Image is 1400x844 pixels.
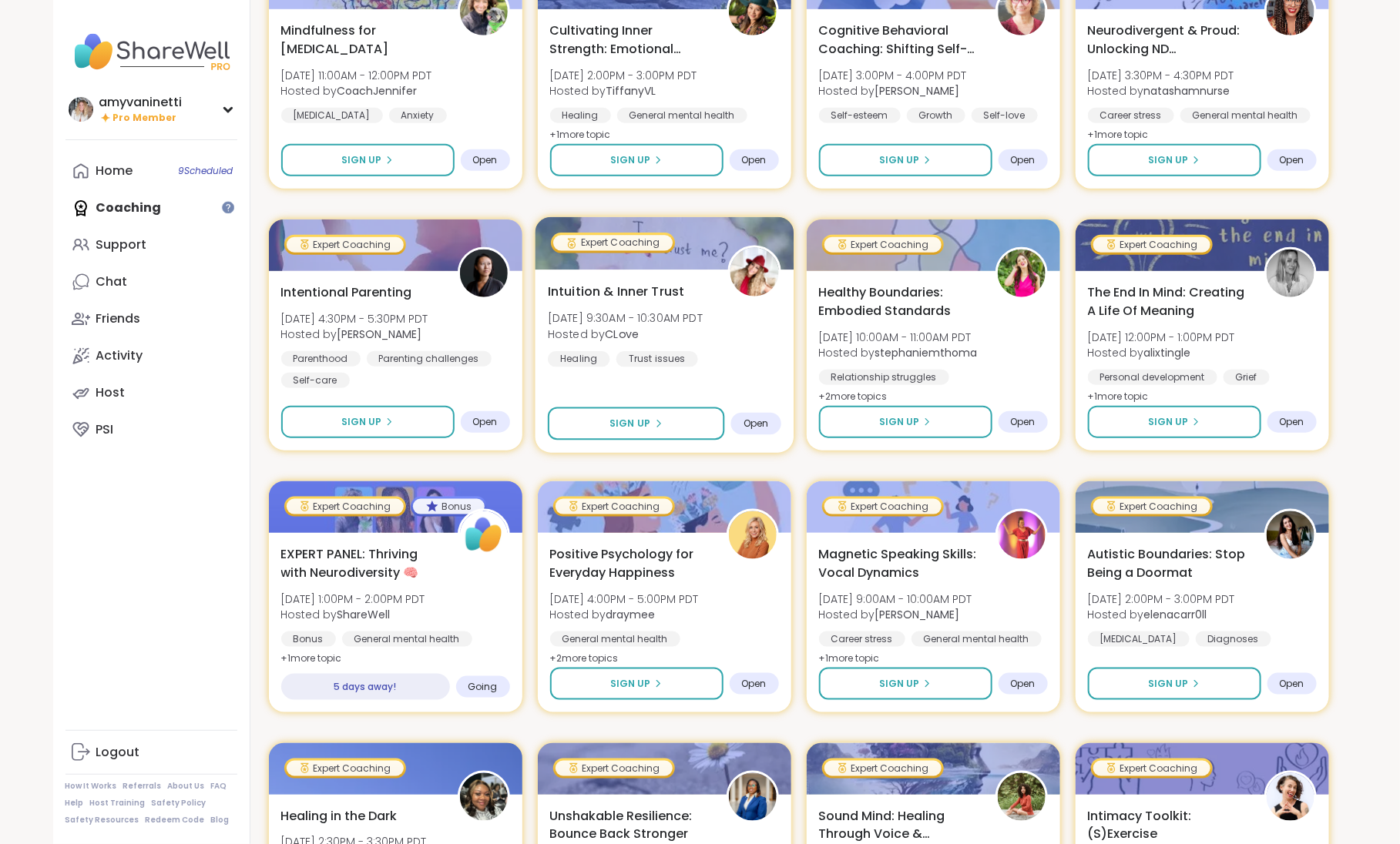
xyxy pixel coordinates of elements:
span: [DATE] 4:00PM - 5:00PM PDT [550,591,699,607]
span: [DATE] 2:00PM - 3:00PM PDT [550,68,697,83]
span: Open [742,678,767,690]
a: Help [65,798,84,809]
span: [DATE] 9:30AM - 10:30AM PDT [548,310,703,326]
b: CoachJennifer [337,83,418,99]
b: draymee [606,607,656,622]
button: Sign Up [550,668,724,700]
span: [DATE] 3:00PM - 4:00PM PDT [819,68,967,83]
span: Intuition & Inner Trust [548,282,684,300]
span: Sign Up [341,415,381,429]
span: Sign Up [610,153,650,167]
b: alixtingle [1144,345,1191,360]
span: 9 Scheduled [179,165,233,177]
div: Bonus [281,631,336,647]
div: General mental health [550,631,680,647]
button: Sign Up [281,406,455,438]
img: draymee [729,511,777,559]
b: TiffanyVL [606,83,656,99]
a: PSI [65,411,237,448]
span: Hosted by [819,83,967,99]
span: Going [468,681,498,693]
b: natashamnurse [1144,83,1230,99]
span: Healing in the Dark [281,807,398,826]
span: [DATE] 4:30PM - 5:30PM PDT [281,311,428,327]
span: Sign Up [609,417,650,430]
div: Personal development [1088,370,1217,385]
img: Natasha [460,250,508,297]
img: alixtingle [1267,250,1314,297]
span: Hosted by [550,607,699,622]
span: Open [742,154,767,166]
div: Host [96,384,126,401]
div: Friends [96,310,141,327]
div: Career stress [1088,108,1174,123]
img: amyvaninetti [69,97,93,122]
a: Home9Scheduled [65,152,237,189]
button: Sign Up [1088,406,1261,438]
a: About Us [168,781,205,792]
b: stephaniemthoma [875,345,978,360]
div: Self-love [972,108,1038,123]
a: Chat [65,263,237,300]
span: Hosted by [281,83,432,99]
span: The End In Mind: Creating A Life Of Meaning [1088,283,1247,320]
div: Expert Coaching [1093,237,1210,253]
div: Healing [550,108,611,123]
span: Pro Member [113,112,177,125]
span: Sign Up [1148,677,1188,691]
div: Healing [548,351,610,367]
span: Intimacy Toolkit: (S)Exercise [1088,807,1247,844]
span: Cognitive Behavioral Coaching: Shifting Self-Talk [819,22,979,59]
span: Hosted by [819,345,978,360]
span: Magnetic Speaking Skills: Vocal Dynamics [819,545,979,582]
button: Sign Up [819,668,992,700]
div: General mental health [617,108,747,123]
span: [DATE] 9:00AM - 10:00AM PDT [819,591,972,607]
a: Safety Resources [65,815,139,826]
span: Hosted by [819,607,972,622]
span: Open [1280,154,1304,166]
img: ShareWell Nav Logo [65,25,237,79]
div: Parenting challenges [367,351,492,367]
button: Sign Up [819,144,992,176]
div: Anxiety [389,108,447,123]
div: Growth [907,108,965,123]
a: Referrals [123,781,162,792]
span: Open [1280,416,1304,428]
a: Activity [65,337,237,374]
span: Hosted by [281,327,428,342]
div: [MEDICAL_DATA] [281,108,383,123]
div: Self-esteem [819,108,901,123]
span: [DATE] 2:00PM - 3:00PM PDT [1088,591,1235,607]
button: Sign Up [819,406,992,438]
div: 5 days away! [281,674,450,700]
img: Joana_Ayala [998,773,1046,821]
div: Expert Coaching [1093,761,1210,776]
a: How It Works [65,781,117,792]
span: Open [1280,678,1304,690]
span: Positive Psychology for Everyday Happiness [550,545,710,582]
span: Hosted by [1088,607,1235,622]
div: Parenthood [281,351,361,367]
span: Healthy Boundaries: Embodied Standards [819,283,979,320]
span: Hosted by [1088,83,1234,99]
a: Redeem Code [146,815,205,826]
span: Sign Up [341,153,381,167]
button: Sign Up [548,407,725,440]
span: Open [1011,416,1036,428]
div: Trust issues [616,351,697,367]
div: Expert Coaching [553,235,673,250]
img: Lisa_LaCroix [998,511,1046,559]
span: Autistic Boundaries: Stop Being a Doormat [1088,545,1247,582]
span: Sign Up [1148,415,1188,429]
span: Sign Up [879,677,919,691]
img: CLove [730,248,778,296]
span: EXPERT PANEL: Thriving with Neurodiversity 🧠 [281,545,441,582]
span: Intentional Parenting [281,283,412,302]
img: Shawnti [460,773,508,821]
a: Blog [211,815,230,826]
a: Host Training [90,798,146,809]
div: Activity [96,347,143,364]
span: Cultivating Inner Strength: Emotional Regulation [550,22,710,59]
div: Home [96,162,133,179]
